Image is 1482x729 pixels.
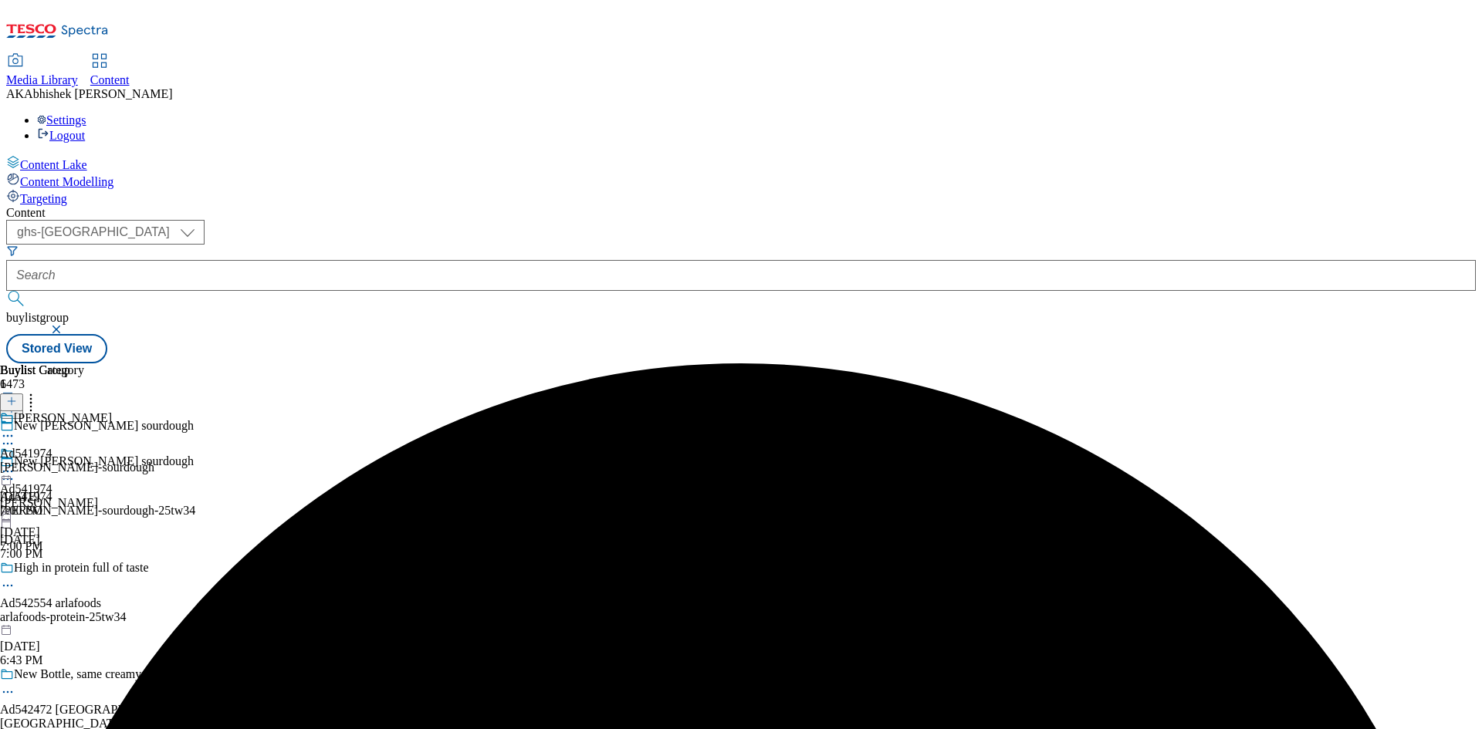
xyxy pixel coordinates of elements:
[20,158,87,171] span: Content Lake
[6,260,1476,291] input: Search
[6,206,1476,220] div: Content
[37,129,85,142] a: Logout
[37,113,86,127] a: Settings
[24,87,172,100] span: Abhishek [PERSON_NAME]
[14,411,112,425] div: [PERSON_NAME]
[14,454,194,468] div: New [PERSON_NAME] sourdough
[6,334,107,363] button: Stored View
[6,189,1476,206] a: Targeting
[14,561,149,575] div: High in protein full of taste
[6,245,19,257] svg: Search Filters
[6,73,78,86] span: Media Library
[6,155,1476,172] a: Content Lake
[6,55,78,87] a: Media Library
[90,55,130,87] a: Content
[20,192,67,205] span: Targeting
[14,667,167,681] div: New Bottle, same creamy taste
[6,311,69,324] span: buylistgroup
[90,73,130,86] span: Content
[20,175,113,188] span: Content Modelling
[14,419,194,433] div: New [PERSON_NAME] sourdough
[6,87,24,100] span: AK
[6,172,1476,189] a: Content Modelling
